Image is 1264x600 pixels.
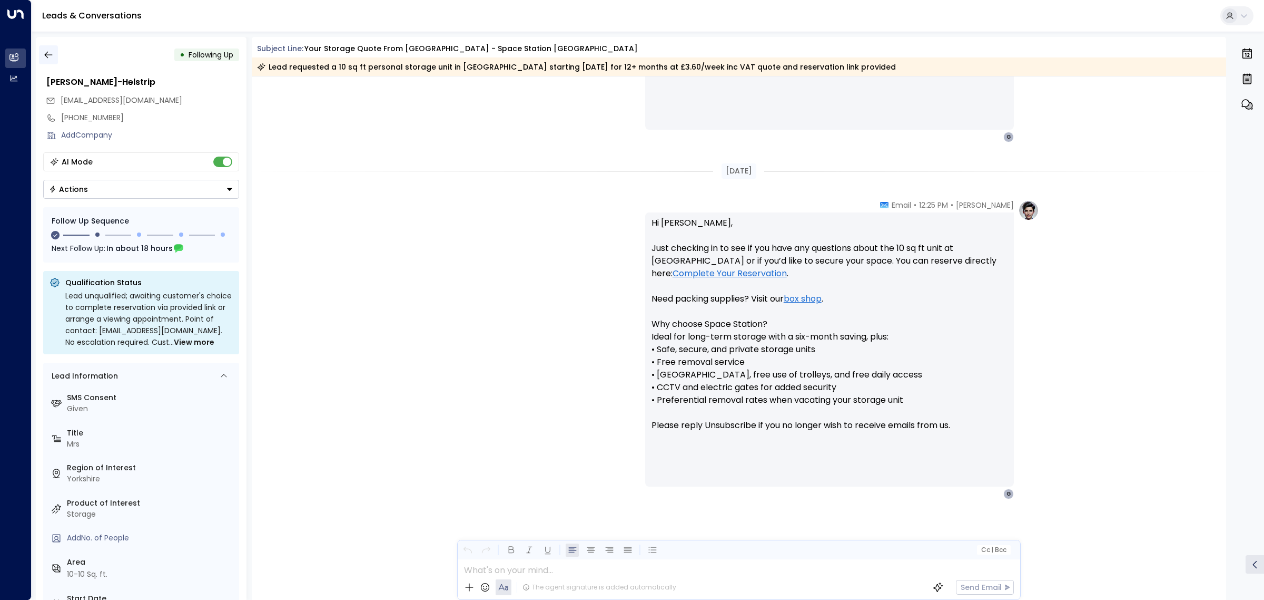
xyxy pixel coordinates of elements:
div: Next Follow Up: [52,243,231,254]
span: [EMAIL_ADDRESS][DOMAIN_NAME] [61,95,182,105]
span: • [951,200,953,210]
span: Cc Bcc [981,546,1006,554]
span: Email [892,200,911,210]
label: Title [67,428,235,439]
div: Lead requested a 10 sq ft personal storage unit in [GEOGRAPHIC_DATA] starting [DATE] for 12+ mont... [257,62,896,72]
div: Your storage quote from [GEOGRAPHIC_DATA] - Space Station [GEOGRAPHIC_DATA] [304,43,638,54]
label: SMS Consent [67,392,235,403]
button: Cc|Bcc [976,545,1010,555]
div: AddCompany [61,130,239,141]
div: [DATE] [722,163,756,179]
div: The agent signature is added automatically [522,583,676,592]
label: Region of Interest [67,462,235,473]
div: Mrs [67,439,235,450]
a: Complete Your Reservation [673,267,787,280]
div: Lead Information [48,371,118,382]
span: • [914,200,916,210]
div: [PHONE_NUMBER] [61,112,239,123]
p: Hi [PERSON_NAME], Just checking in to see if you have any questions about the 10 sq ft unit at [G... [651,217,1008,444]
div: Given [67,403,235,414]
div: AddNo. of People [67,533,235,544]
span: In about 18 hours [106,243,173,254]
div: Follow Up Sequence [52,216,231,227]
a: box shop [784,293,822,305]
button: Redo [479,544,492,557]
div: [PERSON_NAME]-Helstrip [46,76,239,89]
span: g.grimsditch88@gmail.com [61,95,182,106]
div: Button group with a nested menu [43,180,239,199]
img: profile-logo.png [1018,200,1039,221]
div: Yorkshire [67,473,235,485]
span: [PERSON_NAME] [956,200,1014,210]
div: Actions [49,185,88,194]
p: Qualification Status [65,277,233,288]
a: Leads & Conversations [42,9,142,22]
span: View more [174,336,214,348]
div: Lead unqualified; awaiting customer's choice to complete reservation via provided link or arrange... [65,290,233,348]
div: Storage [67,509,235,520]
div: AI Mode [62,157,93,167]
button: Actions [43,180,239,199]
div: G [1003,489,1014,499]
label: Area [67,557,235,568]
button: Undo [461,544,474,557]
span: 12:25 PM [919,200,948,210]
div: • [180,45,185,64]
div: G [1003,132,1014,142]
span: Following Up [189,50,233,60]
div: 10-10 Sq. ft. [67,569,107,580]
span: | [991,546,993,554]
label: Product of Interest [67,498,235,509]
span: Subject Line: [257,43,303,54]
